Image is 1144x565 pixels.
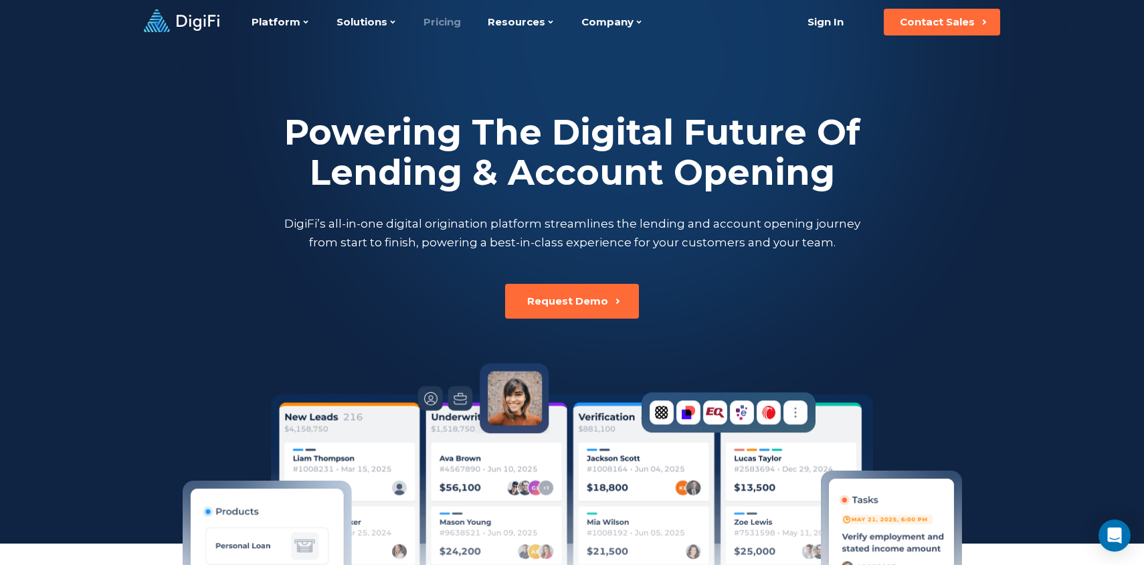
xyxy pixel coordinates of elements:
div: Open Intercom Messenger [1099,519,1131,552]
h2: Powering The Digital Future Of Lending & Account Opening [281,112,863,193]
a: Sign In [791,9,860,35]
div: Request Demo [527,295,608,308]
button: Request Demo [505,284,639,319]
p: DigiFi’s all-in-one digital origination platform streamlines the lending and account opening jour... [281,214,863,252]
div: Contact Sales [900,15,975,29]
button: Contact Sales [884,9,1000,35]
